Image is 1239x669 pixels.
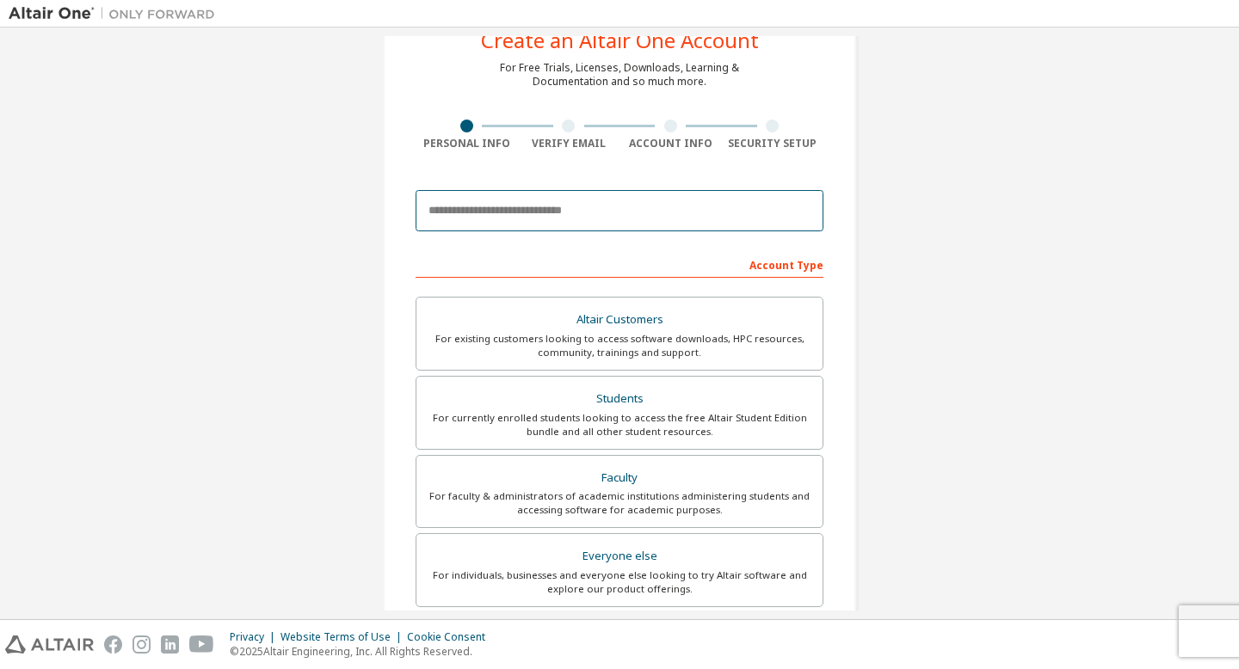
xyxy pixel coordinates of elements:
div: Privacy [230,630,280,644]
div: Verify Email [518,137,620,150]
div: For Free Trials, Licenses, Downloads, Learning & Documentation and so much more. [500,61,739,89]
div: Account Info [619,137,722,150]
img: youtube.svg [189,635,214,654]
div: Create an Altair One Account [481,30,759,51]
div: For existing customers looking to access software downloads, HPC resources, community, trainings ... [427,332,812,359]
img: linkedin.svg [161,635,179,654]
div: Security Setup [722,137,824,150]
div: Cookie Consent [407,630,496,644]
div: Personal Info [416,137,518,150]
img: instagram.svg [133,635,151,654]
div: Account Type [416,250,823,278]
div: Everyone else [427,544,812,568]
div: Faculty [427,466,812,490]
p: © 2025 Altair Engineering, Inc. All Rights Reserved. [230,644,496,659]
img: facebook.svg [104,635,122,654]
div: Website Terms of Use [280,630,407,644]
div: For faculty & administrators of academic institutions administering students and accessing softwa... [427,489,812,517]
div: Altair Customers [427,308,812,332]
div: For individuals, businesses and everyone else looking to try Altair software and explore our prod... [427,568,812,596]
div: Students [427,387,812,411]
img: altair_logo.svg [5,635,94,654]
img: Altair One [9,5,224,22]
div: For currently enrolled students looking to access the free Altair Student Edition bundle and all ... [427,411,812,439]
